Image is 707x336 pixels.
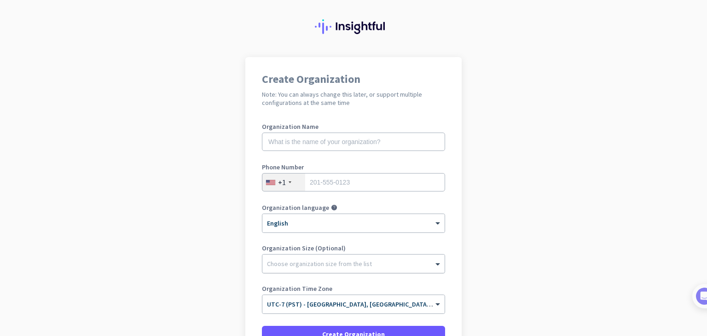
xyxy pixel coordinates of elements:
i: help [331,204,337,211]
div: +1 [278,178,286,187]
label: Organization Size (Optional) [262,245,445,251]
h2: Note: You can always change this later, or support multiple configurations at the same time [262,90,445,107]
input: 201-555-0123 [262,173,445,191]
input: What is the name of your organization? [262,133,445,151]
label: Phone Number [262,164,445,170]
label: Organization Time Zone [262,285,445,292]
label: Organization Name [262,123,445,130]
label: Organization language [262,204,329,211]
h1: Create Organization [262,74,445,85]
img: Insightful [315,19,392,34]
